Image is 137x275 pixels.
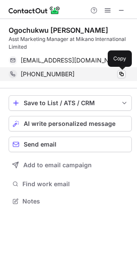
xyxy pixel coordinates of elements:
button: save-profile-one-click [9,95,132,111]
button: Find work email [9,178,132,190]
span: [PHONE_NUMBER] [21,70,75,78]
span: Notes [22,197,128,205]
span: Find work email [22,180,128,188]
div: Save to List / ATS / CRM [24,100,117,106]
button: Send email [9,137,132,152]
span: Add to email campaign [23,162,92,169]
button: AI write personalized message [9,116,132,131]
img: ContactOut v5.3.10 [9,5,60,16]
span: Send email [24,141,56,148]
span: AI write personalized message [24,120,115,127]
button: Notes [9,195,132,207]
span: [EMAIL_ADDRESS][DOMAIN_NAME] [21,56,119,64]
button: Add to email campaign [9,157,132,173]
div: Asst Marketing Manager at Mikano International Limited [9,35,132,51]
div: Ogochukwu [PERSON_NAME] [9,26,108,34]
